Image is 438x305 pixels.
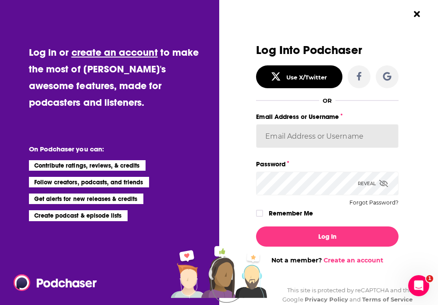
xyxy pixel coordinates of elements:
h3: Log Into Podchaser [256,44,399,57]
span: 1 [426,275,433,282]
li: Create podcast & episode lists [29,210,128,221]
li: Get alerts for new releases & credits [29,194,143,204]
div: Reveal [358,172,388,195]
img: Podchaser - Follow, Share and Rate Podcasts [14,274,98,291]
li: On Podchaser you can: [29,145,204,153]
button: Close Button [409,6,425,22]
button: Forgot Password? [349,200,399,206]
label: Email Address or Username [256,111,399,122]
li: Contribute ratings, reviews, & credits [29,160,146,171]
a: Terms of Service [362,296,413,303]
iframe: Intercom live chat [408,275,429,296]
a: Privacy Policy [305,296,349,303]
a: Podchaser - Follow, Share and Rate Podcasts [14,274,91,291]
button: Use X/Twitter [256,65,342,88]
li: Follow creators, podcasts, and friends [29,177,150,187]
label: Remember Me [269,208,313,219]
label: Password [256,158,399,170]
button: Log In [256,226,399,247]
div: OR [323,97,332,104]
div: Use X/Twitter [286,74,328,81]
a: Create an account [324,256,383,264]
div: Not a member? [256,256,399,264]
input: Email Address or Username [256,124,399,148]
a: create an account [71,46,158,58]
